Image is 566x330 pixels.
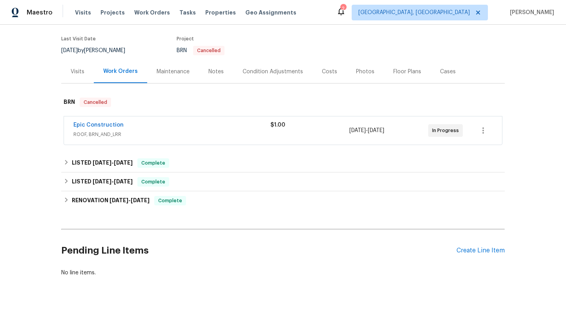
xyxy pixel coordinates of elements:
span: Projects [100,9,125,16]
span: BRN [177,48,225,53]
span: [DATE] [61,48,78,53]
span: - [93,179,133,184]
div: 2 [340,5,346,13]
span: Complete [138,178,168,186]
a: Epic Construction [73,122,124,128]
h6: LISTED [72,158,133,168]
div: LISTED [DATE]-[DATE]Complete [61,154,505,172]
span: Geo Assignments [245,9,296,16]
div: Condition Adjustments [243,68,303,76]
div: by [PERSON_NAME] [61,46,135,55]
span: [DATE] [368,128,384,133]
h6: RENOVATION [72,196,150,205]
div: Floor Plans [393,68,421,76]
span: [DATE] [114,160,133,165]
div: Visits [71,68,84,76]
h6: BRN [64,98,75,107]
div: BRN Cancelled [61,90,505,115]
span: Visits [75,9,91,16]
h6: LISTED [72,177,133,187]
div: Maintenance [157,68,190,76]
span: [DATE] [93,179,111,184]
span: - [93,160,133,165]
span: Cancelled [80,98,110,106]
span: Complete [138,159,168,167]
div: LISTED [DATE]-[DATE]Complete [61,172,505,191]
span: $1.00 [270,122,285,128]
span: [DATE] [93,160,111,165]
span: Tasks [179,10,196,15]
span: [DATE] [349,128,366,133]
span: [DATE] [114,179,133,184]
span: - [349,127,384,134]
span: Last Visit Date [61,36,96,41]
div: Notes [208,68,224,76]
span: Work Orders [134,9,170,16]
h2: Pending Line Items [61,232,456,269]
div: No line items. [61,269,505,277]
span: Complete [155,197,185,205]
div: Cases [440,68,456,76]
span: [GEOGRAPHIC_DATA], [GEOGRAPHIC_DATA] [358,9,470,16]
span: ROOF, BRN_AND_LRR [73,131,270,138]
div: Costs [322,68,337,76]
span: Project [177,36,194,41]
span: - [110,198,150,203]
div: Photos [356,68,374,76]
span: [DATE] [110,198,128,203]
div: RENOVATION [DATE]-[DATE]Complete [61,191,505,210]
div: Work Orders [103,67,138,75]
span: In Progress [432,127,462,134]
span: [DATE] [131,198,150,203]
span: Properties [205,9,236,16]
div: Create Line Item [456,247,505,254]
span: Cancelled [194,48,224,53]
span: [PERSON_NAME] [507,9,554,16]
span: Maestro [27,9,53,16]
